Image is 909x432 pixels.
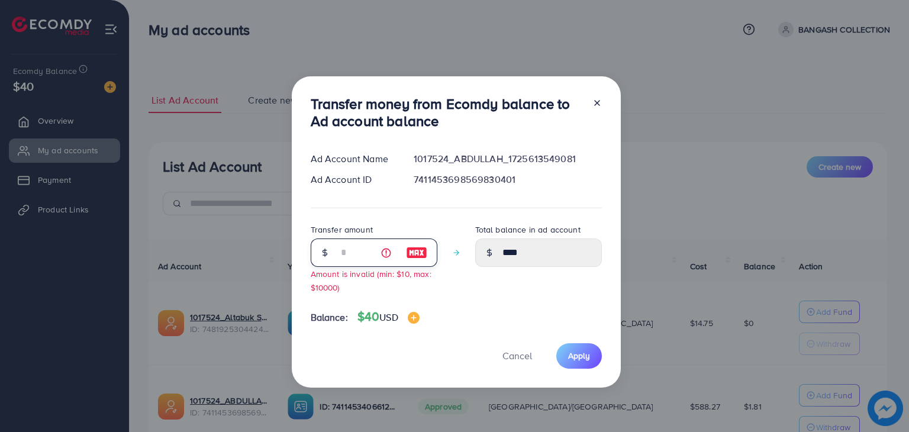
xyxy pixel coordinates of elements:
small: Amount is invalid (min: $10, max: $10000) [311,268,431,293]
img: image [408,312,420,324]
div: 1017524_ABDULLAH_1725613549081 [404,152,611,166]
button: Apply [556,343,602,369]
div: Ad Account Name [301,152,405,166]
button: Cancel [488,343,547,369]
label: Total balance in ad account [475,224,581,236]
h3: Transfer money from Ecomdy balance to Ad account balance [311,95,583,130]
img: image [406,246,427,260]
span: Cancel [502,349,532,362]
span: Balance: [311,311,348,324]
span: USD [379,311,398,324]
div: 7411453698569830401 [404,173,611,186]
span: Apply [568,350,590,362]
label: Transfer amount [311,224,373,236]
h4: $40 [357,310,420,324]
div: Ad Account ID [301,173,405,186]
